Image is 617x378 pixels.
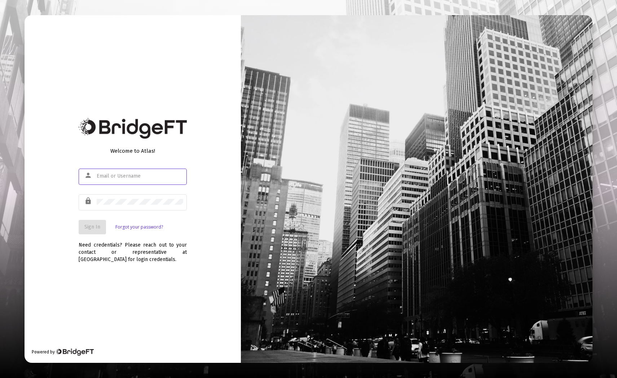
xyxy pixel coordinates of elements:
span: Sign In [84,224,100,230]
input: Email or Username [97,173,183,179]
mat-icon: person [84,171,93,180]
div: Powered by [32,348,93,356]
img: Bridge Financial Technology Logo [79,118,187,139]
div: Welcome to Atlas! [79,147,187,155]
mat-icon: lock [84,197,93,205]
button: Sign In [79,220,106,234]
a: Forgot your password? [115,223,163,231]
img: Bridge Financial Technology Logo [56,348,93,356]
div: Need credentials? Please reach out to your contact or representative at [GEOGRAPHIC_DATA] for log... [79,234,187,263]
